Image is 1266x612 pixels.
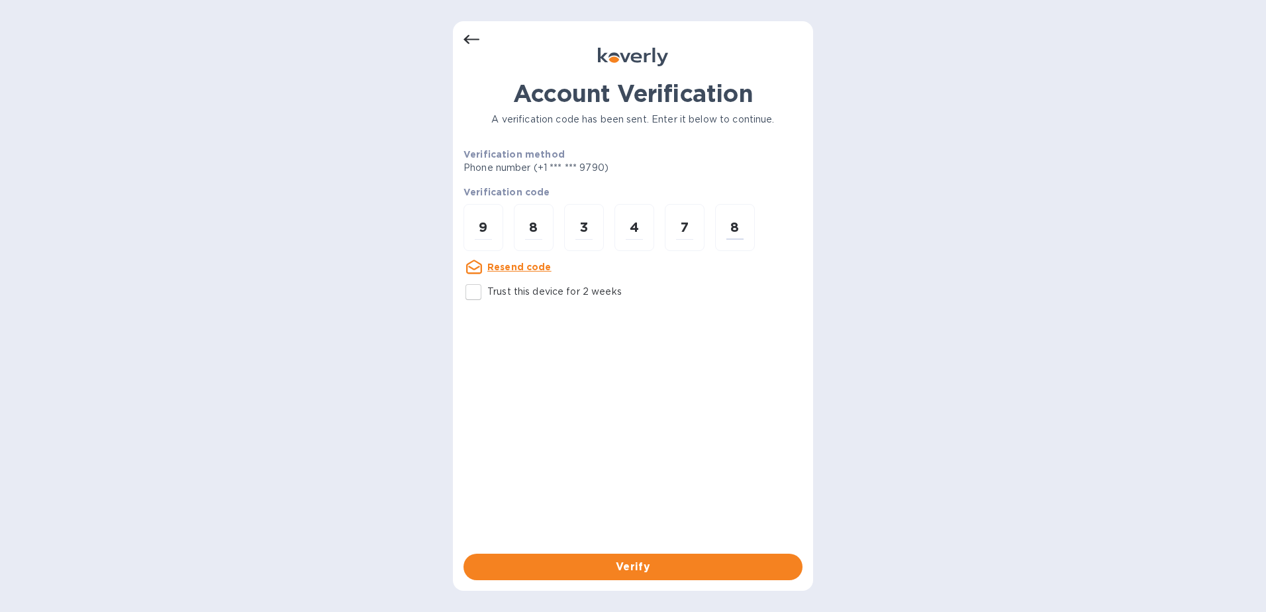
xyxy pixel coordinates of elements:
span: Verify [474,559,792,575]
p: A verification code has been sent. Enter it below to continue. [463,113,803,127]
p: Verification code [463,185,803,199]
button: Verify [463,554,803,580]
b: Verification method [463,149,565,160]
h1: Account Verification [463,79,803,107]
p: Trust this device for 2 weeks [487,285,622,299]
p: Phone number (+1 *** *** 9790) [463,161,710,175]
u: Resend code [487,262,552,272]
